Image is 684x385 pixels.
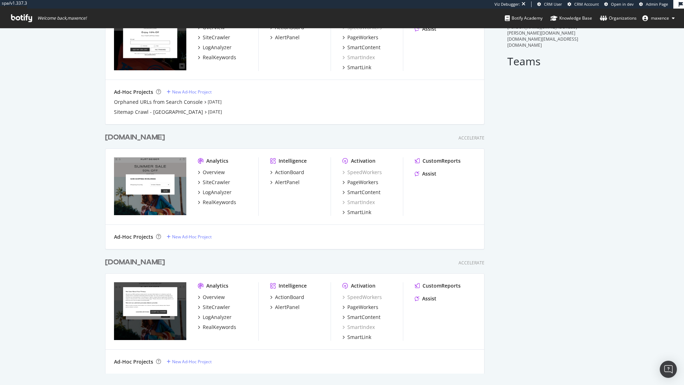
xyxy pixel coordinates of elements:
img: https://www.kurtgeiger.mx/ [114,157,186,215]
a: CustomReports [415,157,461,164]
a: RealKeywords [198,324,236,331]
a: Organizations [600,9,637,28]
div: SiteCrawler [203,34,230,41]
a: SiteCrawler [198,34,230,41]
div: Overview [203,294,225,301]
div: SmartContent [347,314,380,321]
div: LogAnalyzer [203,44,232,51]
div: AlertPanel [275,34,300,41]
div: SmartContent [347,189,380,196]
a: SmartLink [342,334,371,341]
a: CRM Account [568,1,599,7]
a: SmartIndex [342,324,375,331]
a: SmartContent [342,44,380,51]
a: SiteCrawler [198,179,230,186]
button: maxence [637,12,680,24]
a: ActionBoard [270,169,304,176]
a: [DATE] [208,109,222,115]
a: SpeedWorkers [342,294,382,301]
div: ActionBoard [275,294,304,301]
div: New Ad-Hoc Project [172,234,212,240]
a: Sitemap Crawl - [GEOGRAPHIC_DATA] [114,108,203,116]
div: Assist [422,25,436,32]
a: New Ad-Hoc Project [167,234,212,240]
a: Assist [415,295,436,302]
a: SiteCrawler [198,304,230,311]
a: New Ad-Hoc Project [167,89,212,95]
a: AlertPanel [270,179,300,186]
div: New Ad-Hoc Project [172,89,212,95]
div: Ad-Hoc Projects [114,358,153,365]
div: Intelligence [279,157,307,164]
span: Welcome back, maxence ! [37,15,87,21]
div: SiteCrawler [203,179,230,186]
a: [DOMAIN_NAME] [105,132,168,143]
div: Accelerate [458,135,484,141]
a: RealKeywords [198,199,236,206]
div: Overview [203,169,225,176]
div: Botify Academy [505,15,543,22]
a: LogAnalyzer [198,189,232,196]
div: SmartContent [347,44,380,51]
a: [DATE] [208,99,222,105]
div: Intelligence [279,282,307,289]
a: PageWorkers [342,304,378,311]
span: Open in dev [611,1,634,7]
a: Overview [198,294,225,301]
div: LogAnalyzer [203,189,232,196]
div: Knowledge Base [550,15,592,22]
div: Assist [422,170,436,177]
span: Admin Page [646,1,668,7]
div: Analytics [206,282,228,289]
div: SmartIndex [342,54,375,61]
a: Botify Academy [505,9,543,28]
div: SiteCrawler [203,304,230,311]
div: Ad-Hoc Projects [114,88,153,96]
span: CRM Account [574,1,599,7]
h2: Teams [507,55,579,67]
div: RealKeywords [203,54,236,61]
img: www.kurtgeiger.us/ [114,12,186,70]
a: Orphaned URLs from Search Console [114,98,203,106]
div: Viz Debugger: [494,1,520,7]
a: SmartContent [342,314,380,321]
a: SmartLink [342,209,371,216]
img: www.kurtgeiger.com [114,282,186,340]
a: ActionBoard [270,294,304,301]
a: SmartIndex [342,199,375,206]
div: [DOMAIN_NAME] [105,132,165,143]
a: SmartContent [342,189,380,196]
div: LogAnalyzer [203,314,232,321]
a: LogAnalyzer [198,44,232,51]
a: New Ad-Hoc Project [167,359,212,365]
a: CustomReports [415,282,461,289]
span: [PERSON_NAME][EMAIL_ADDRESS][PERSON_NAME][DOMAIN_NAME] [507,24,577,36]
div: Analytics [206,157,228,164]
span: CRM User [544,1,562,7]
div: RealKeywords [203,199,236,206]
div: ActionBoard [275,169,304,176]
div: [DOMAIN_NAME] [105,257,165,268]
a: SpeedWorkers [342,169,382,176]
div: PageWorkers [347,179,378,186]
a: RealKeywords [198,54,236,61]
span: maxence [651,15,669,21]
div: Assist [422,295,436,302]
div: RealKeywords [203,324,236,331]
a: Knowledge Base [550,9,592,28]
a: Assist [415,25,436,32]
a: Assist [415,170,436,177]
div: PageWorkers [347,304,378,311]
div: Open Intercom Messenger [660,361,677,378]
a: AlertPanel [270,34,300,41]
a: PageWorkers [342,34,378,41]
a: Admin Page [639,1,668,7]
a: Open in dev [604,1,634,7]
div: AlertPanel [275,304,300,311]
